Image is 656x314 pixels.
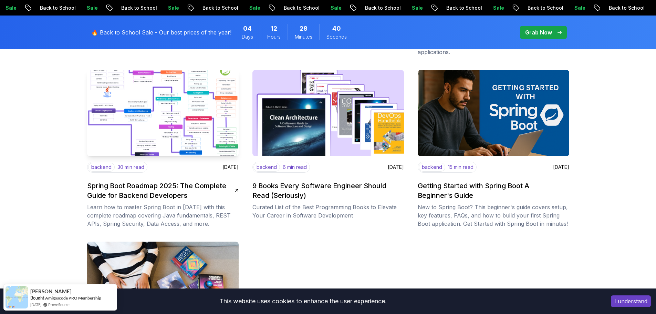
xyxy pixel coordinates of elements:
a: ProveSource [48,302,70,307]
p: Sale [619,4,641,11]
p: 6 min read [283,164,307,171]
p: Sale [456,4,478,11]
a: imagebackend15 min read[DATE]Getting Started with Spring Boot A Beginner's GuideNew to Spring Boo... [418,70,569,228]
h2: Spring Boot Roadmap 2025: The Complete Guide for Backend Developers [87,181,235,200]
p: Grab Now [525,28,552,37]
p: Sale [50,4,72,11]
p: Curated List of the Best Programming Books to Elevate Your Career in Software Development [252,203,404,220]
a: imagebackend6 min read[DATE]9 Books Every Software Engineer Should Read (Seriously)Curated List o... [252,70,404,228]
p: 15 min read [448,164,473,171]
p: [DATE] [553,164,569,171]
p: Sale [538,4,560,11]
p: Sale [375,4,397,11]
span: [DATE] [30,302,41,307]
a: Amigoscode PRO Membership [45,295,101,301]
img: provesource social proof notification image [6,286,28,308]
p: Sale [212,4,235,11]
p: Back to School [3,4,50,11]
span: Days [242,33,253,40]
span: 4 Days [243,24,252,33]
span: 40 Seconds [332,24,341,33]
a: imagebackend30 min read[DATE]Spring Boot Roadmap 2025: The Complete Guide for Backend DevelopersL... [87,70,239,228]
p: backend [419,163,445,172]
span: [PERSON_NAME] [30,288,72,294]
span: 28 Minutes [300,24,308,33]
h2: 9 Books Every Software Engineer Should Read (Seriously) [252,181,400,200]
p: Back to School [572,4,619,11]
p: Back to School [166,4,212,11]
p: Back to School [409,4,456,11]
p: Learn how to master Spring Boot in [DATE] with this complete roadmap covering Java fundamentals, ... [87,203,239,228]
span: Bought [30,295,44,301]
p: [DATE] [222,164,239,171]
img: image [83,68,242,159]
p: Sale [131,4,153,11]
p: [DATE] [388,164,404,171]
span: Minutes [295,33,312,40]
img: image [418,70,569,156]
span: Hours [267,33,281,40]
p: Sale [294,4,316,11]
p: Back to School [491,4,538,11]
p: Back to School [84,4,131,11]
img: image [252,70,404,156]
p: Back to School [247,4,294,11]
span: 12 Hours [271,24,277,33]
p: 🔥 Back to School Sale - Our best prices of the year! [91,28,231,37]
p: backend [88,163,115,172]
button: Accept cookies [611,295,651,307]
p: Back to School [328,4,375,11]
span: Seconds [326,33,347,40]
div: This website uses cookies to enhance the user experience. [5,294,601,309]
p: backend [253,163,280,172]
p: 30 min read [117,164,144,171]
h2: Getting Started with Spring Boot A Beginner's Guide [418,181,565,200]
p: New to Spring Boot? This beginner's guide covers setup, key features, FAQs, and how to build your... [418,203,569,228]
